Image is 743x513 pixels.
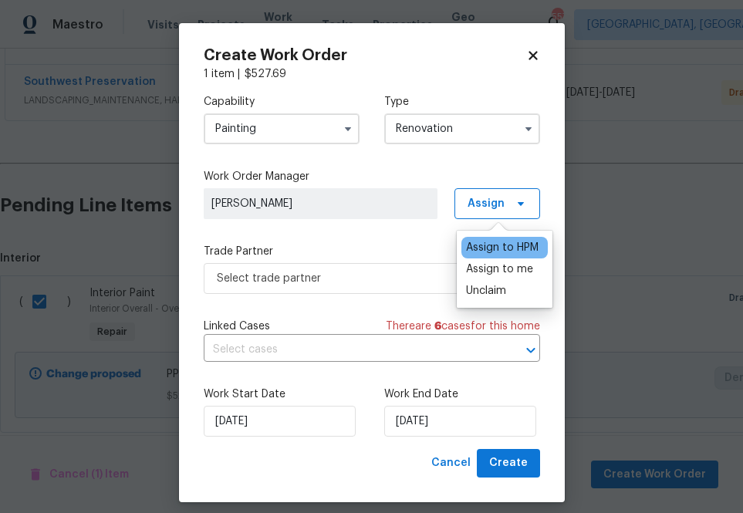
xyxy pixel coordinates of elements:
label: Work Order Manager [204,169,540,184]
span: Assign [468,196,505,211]
button: Show options [339,120,357,138]
button: Open [520,339,542,361]
input: M/D/YYYY [204,406,356,437]
button: Cancel [425,449,477,478]
span: There are case s for this home [386,319,540,334]
input: Select... [204,113,360,144]
label: Type [384,94,540,110]
span: 6 [434,321,441,332]
div: Assign to me [466,262,533,277]
label: Capability [204,94,360,110]
button: Create [477,449,540,478]
span: Select trade partner [217,271,505,286]
span: $ 527.69 [245,69,286,79]
div: Unclaim [466,283,506,299]
input: M/D/YYYY [384,406,536,437]
label: Work End Date [384,386,540,402]
input: Select... [384,113,540,144]
h2: Create Work Order [204,48,526,63]
span: Create [489,454,528,473]
span: Cancel [431,454,471,473]
span: [PERSON_NAME] [211,196,430,211]
input: Select cases [204,338,497,362]
button: Show options [519,120,538,138]
div: 1 item | [204,66,540,82]
span: Linked Cases [204,319,270,334]
div: Assign to HPM [466,240,539,255]
label: Trade Partner [204,244,540,259]
label: Work Start Date [204,386,360,402]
